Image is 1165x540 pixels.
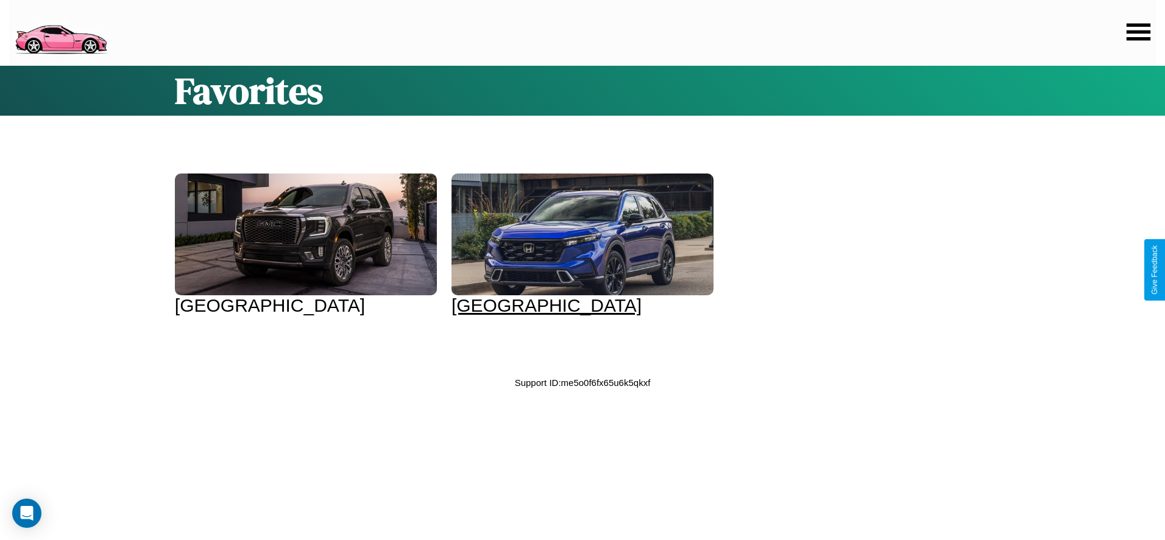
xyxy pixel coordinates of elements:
div: [GEOGRAPHIC_DATA] [175,295,437,316]
p: Support ID: me5o0f6fx65u6k5qkxf [515,374,651,391]
h1: Favorites [175,66,990,116]
div: [GEOGRAPHIC_DATA] [451,295,714,316]
div: Give Feedback [1150,245,1159,295]
div: Open Intercom Messenger [12,499,41,528]
img: logo [9,6,112,57]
